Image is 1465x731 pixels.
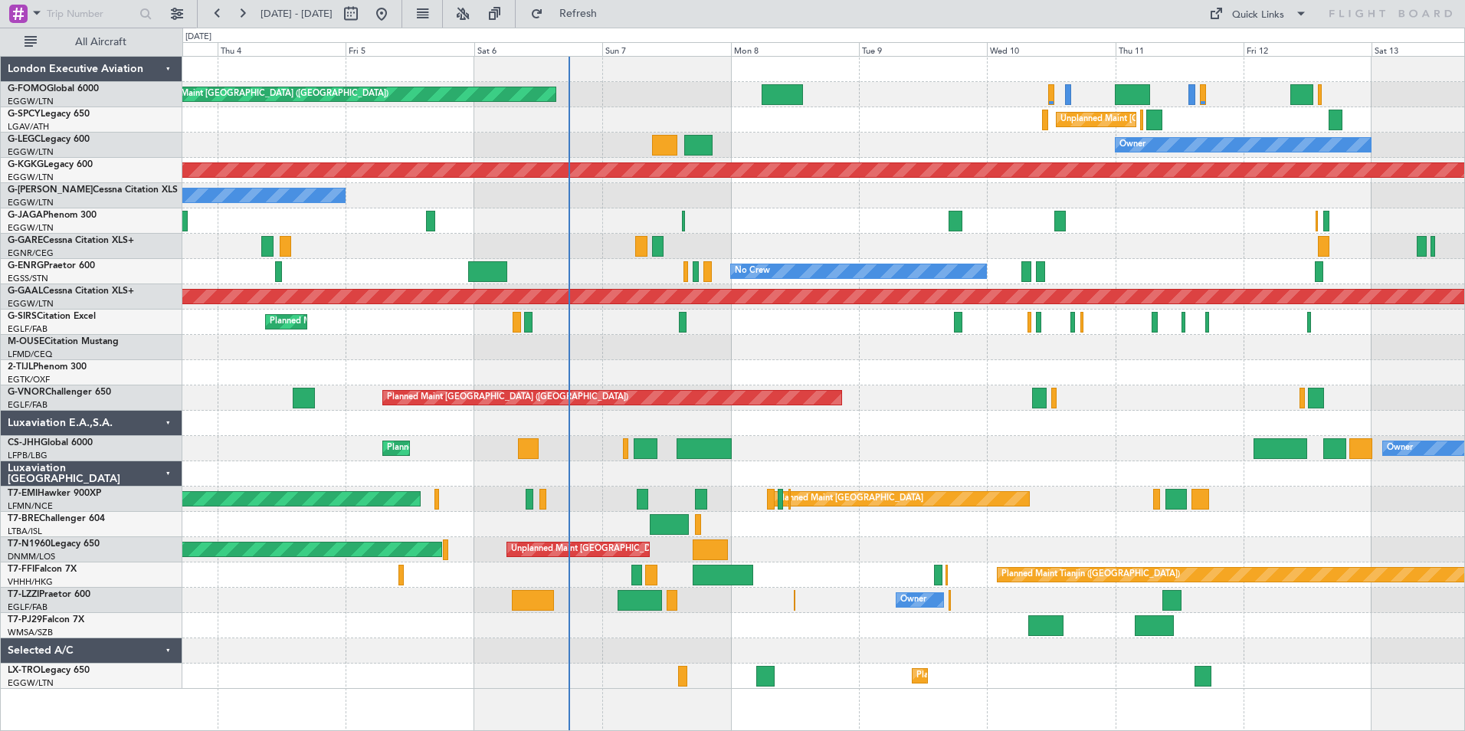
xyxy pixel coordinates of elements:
[8,677,54,689] a: EGGW/LTN
[511,538,763,561] div: Unplanned Maint [GEOGRAPHIC_DATA] ([GEOGRAPHIC_DATA])
[900,588,926,611] div: Owner
[8,374,50,385] a: EGTK/OXF
[8,211,43,220] span: G-JAGA
[8,298,54,310] a: EGGW/LTN
[8,590,39,599] span: T7-LZZI
[474,42,602,56] div: Sat 6
[8,96,54,107] a: EGGW/LTN
[218,42,346,56] div: Thu 4
[1387,437,1413,460] div: Owner
[8,539,51,549] span: T7-N1960
[735,260,770,283] div: No Crew
[8,211,97,220] a: G-JAGAPhenom 300
[8,236,134,245] a: G-GARECessna Citation XLS+
[8,438,41,447] span: CS-JHH
[8,565,77,574] a: T7-FFIFalcon 7X
[47,2,135,25] input: Trip Number
[8,438,93,447] a: CS-JHHGlobal 6000
[1119,133,1145,156] div: Owner
[8,362,87,372] a: 2-TIJLPhenom 300
[8,323,48,335] a: EGLF/FAB
[8,236,43,245] span: G-GARE
[1232,8,1284,23] div: Quick Links
[731,42,859,56] div: Mon 8
[8,160,93,169] a: G-KGKGLegacy 600
[777,487,923,510] div: Planned Maint [GEOGRAPHIC_DATA]
[8,337,119,346] a: M-OUSECitation Mustang
[17,30,166,54] button: All Aircraft
[8,84,47,93] span: G-FOMO
[8,135,41,144] span: G-LEGC
[40,37,162,48] span: All Aircraft
[8,160,44,169] span: G-KGKG
[8,273,48,284] a: EGSS/STN
[8,349,52,360] a: LFMD/CEQ
[8,450,48,461] a: LFPB/LBG
[270,310,511,333] div: Planned Maint [GEOGRAPHIC_DATA] ([GEOGRAPHIC_DATA])
[602,42,730,56] div: Sun 7
[8,84,99,93] a: G-FOMOGlobal 6000
[185,31,211,44] div: [DATE]
[8,172,54,183] a: EGGW/LTN
[8,388,45,397] span: G-VNOR
[8,261,95,270] a: G-ENRGPraetor 600
[8,287,134,296] a: G-GAALCessna Citation XLS+
[8,666,41,675] span: LX-TRO
[8,590,90,599] a: T7-LZZIPraetor 600
[1060,108,1309,131] div: Unplanned Maint [GEOGRAPHIC_DATA] ([PERSON_NAME] Intl)
[8,222,54,234] a: EGGW/LTN
[261,7,333,21] span: [DATE] - [DATE]
[8,135,90,144] a: G-LEGCLegacy 600
[8,185,178,195] a: G-[PERSON_NAME]Cessna Citation XLS
[8,287,43,296] span: G-GAAL
[1116,42,1244,56] div: Thu 11
[859,42,987,56] div: Tue 9
[8,615,84,624] a: T7-PJ29Falcon 7X
[8,489,38,498] span: T7-EMI
[8,399,48,411] a: EGLF/FAB
[8,312,96,321] a: G-SIRSCitation Excel
[8,576,53,588] a: VHHH/HKG
[8,602,48,613] a: EGLF/FAB
[8,514,39,523] span: T7-BRE
[523,2,615,26] button: Refresh
[8,388,111,397] a: G-VNORChallenger 650
[1201,2,1315,26] button: Quick Links
[1001,563,1180,586] div: Planned Maint Tianjin ([GEOGRAPHIC_DATA])
[8,261,44,270] span: G-ENRG
[8,615,42,624] span: T7-PJ29
[147,83,388,106] div: Planned Maint [GEOGRAPHIC_DATA] ([GEOGRAPHIC_DATA])
[8,185,93,195] span: G-[PERSON_NAME]
[8,514,105,523] a: T7-BREChallenger 604
[987,42,1115,56] div: Wed 10
[8,551,55,562] a: DNMM/LOS
[8,312,37,321] span: G-SIRS
[8,500,53,512] a: LFMN/NCE
[8,197,54,208] a: EGGW/LTN
[8,539,100,549] a: T7-N1960Legacy 650
[387,386,628,409] div: Planned Maint [GEOGRAPHIC_DATA] ([GEOGRAPHIC_DATA])
[346,42,474,56] div: Fri 5
[546,8,611,19] span: Refresh
[8,110,90,119] a: G-SPCYLegacy 650
[8,362,33,372] span: 2-TIJL
[8,489,101,498] a: T7-EMIHawker 900XP
[8,247,54,259] a: EGNR/CEG
[8,565,34,574] span: T7-FFI
[1244,42,1372,56] div: Fri 12
[916,664,1017,687] div: Planned Maint Dusseldorf
[8,526,42,537] a: LTBA/ISL
[8,146,54,158] a: EGGW/LTN
[8,627,53,638] a: WMSA/SZB
[387,437,628,460] div: Planned Maint [GEOGRAPHIC_DATA] ([GEOGRAPHIC_DATA])
[8,337,44,346] span: M-OUSE
[8,110,41,119] span: G-SPCY
[8,121,49,133] a: LGAV/ATH
[8,666,90,675] a: LX-TROLegacy 650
